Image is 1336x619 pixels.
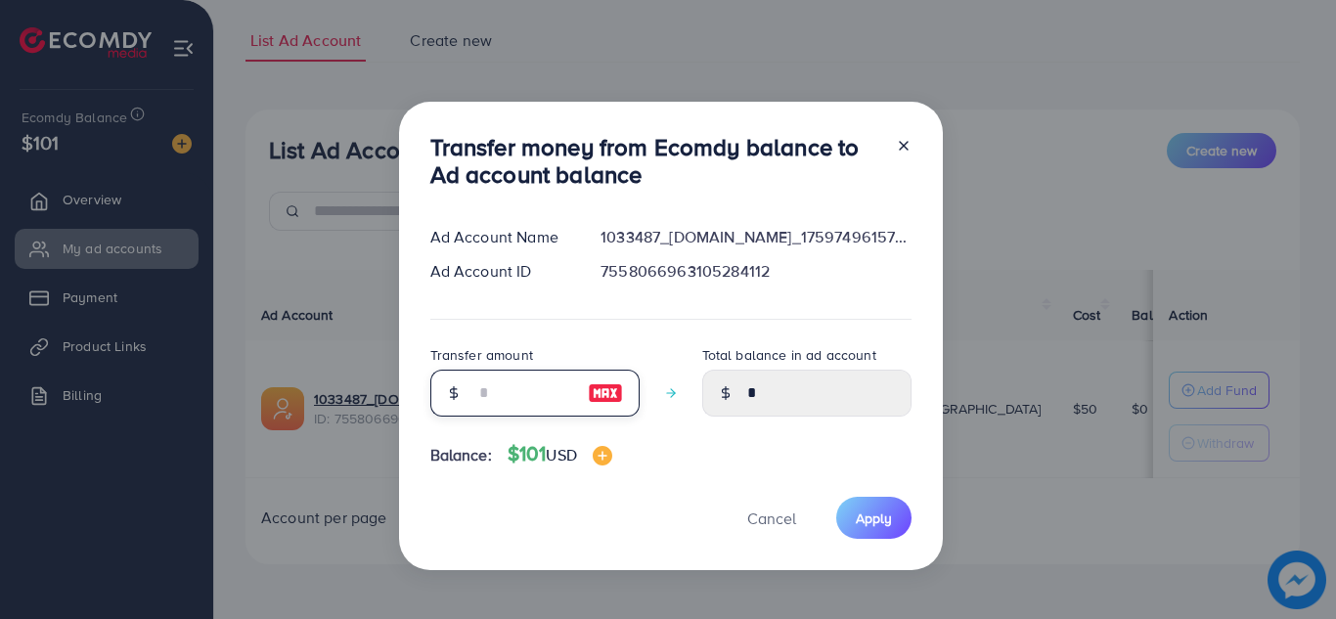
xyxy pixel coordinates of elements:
h4: $101 [508,442,612,466]
div: 7558066963105284112 [585,260,926,283]
div: 1033487_[DOMAIN_NAME]_1759749615728 [585,226,926,248]
span: USD [546,444,576,465]
h3: Transfer money from Ecomdy balance to Ad account balance [430,133,880,190]
div: Ad Account ID [415,260,586,283]
img: image [593,446,612,465]
button: Apply [836,497,912,539]
span: Cancel [747,508,796,529]
button: Cancel [723,497,821,539]
span: Balance: [430,444,492,466]
img: image [588,381,623,405]
span: Apply [856,508,892,528]
label: Total balance in ad account [702,345,876,365]
div: Ad Account Name [415,226,586,248]
label: Transfer amount [430,345,533,365]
